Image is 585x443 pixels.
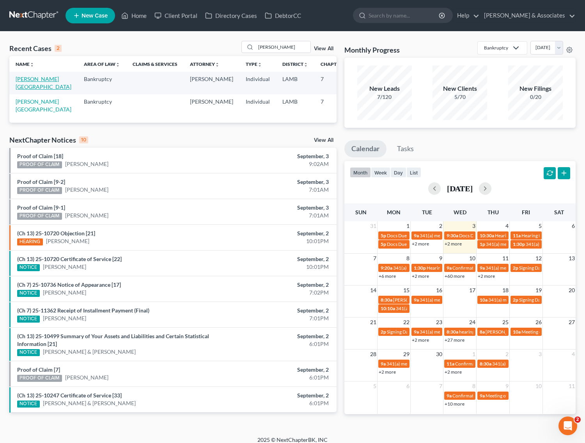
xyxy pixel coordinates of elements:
span: 26 [535,318,542,327]
span: 2p [381,329,386,335]
span: 8a [480,329,485,335]
span: Sun [355,209,367,215]
span: 341(a) meeting for [PERSON_NAME] [486,265,561,271]
i: unfold_more [30,62,34,67]
span: Confirmation hearing for [PERSON_NAME] & [PERSON_NAME] [452,393,582,399]
div: September, 2 [230,255,329,263]
span: 341(a) meeting for [PERSON_NAME] [393,265,468,271]
div: 2 [55,45,62,52]
div: September, 2 [230,366,329,374]
a: View All [314,138,333,143]
span: Hearing for [PERSON_NAME] [427,265,487,271]
a: DebtorCC [261,9,305,23]
span: 341(a) meeting for [PERSON_NAME] [420,233,495,238]
div: September, 3 [230,178,329,186]
a: Calendar [344,140,386,157]
span: New Case [82,13,108,19]
input: Search by name... [369,8,440,23]
span: 9a [480,265,485,271]
a: (Ch 13) 25-10720 Certificate of Service [22] [17,256,122,262]
span: Docs Due for [PERSON_NAME] [387,241,451,247]
span: 11 [502,254,509,263]
div: NOTICE [17,316,40,323]
div: 7:01AM [230,212,329,219]
span: 9 [438,254,443,263]
a: [PERSON_NAME] [46,237,89,245]
span: 20 [568,286,576,295]
div: 7:01PM [230,314,329,322]
span: 5p [381,233,386,238]
span: 10:30a [480,233,494,238]
div: September, 3 [230,152,329,160]
span: 10a [513,329,521,335]
span: Sat [554,209,564,215]
a: Proof of Claim [9-1] [17,204,65,211]
div: September, 2 [230,281,329,289]
span: 8:30a [381,297,392,303]
th: Claims & Services [126,56,184,72]
h2: [DATE] [447,184,473,192]
a: Nameunfold_more [16,61,34,67]
span: Docs Due for [US_STATE][PERSON_NAME] [459,233,547,238]
span: Signing Date for [PERSON_NAME] and [PERSON_NAME] [387,329,503,335]
span: 9a [480,393,485,399]
a: +10 more [445,401,464,407]
div: September, 2 [230,229,329,237]
a: +2 more [445,241,462,247]
td: LAMB [276,72,314,94]
span: 9:30a [447,233,458,238]
span: 5 [372,381,377,391]
span: Wed [454,209,466,215]
i: unfold_more [303,62,308,67]
span: 23 [435,318,443,327]
a: Tasks [390,140,421,157]
div: 10 [79,136,88,143]
span: 1:30p [513,241,525,247]
a: Districtunfold_more [282,61,308,67]
span: 16 [435,286,443,295]
span: 341(a) meeting for [PERSON_NAME] & [PERSON_NAME] Northern-[PERSON_NAME] [396,305,571,311]
div: 6:01PM [230,374,329,381]
span: Meeting of Creditors for [PERSON_NAME] [486,393,572,399]
a: [PERSON_NAME][GEOGRAPHIC_DATA] [16,98,71,113]
i: unfold_more [115,62,120,67]
span: 13 [568,254,576,263]
span: 2p [513,297,518,303]
td: Bankruptcy [78,72,126,94]
button: day [390,167,406,178]
span: 10 [468,254,476,263]
td: 7 [314,72,353,94]
span: Confirmation hearing for [PERSON_NAME] [452,265,541,271]
div: HEARING [17,238,43,245]
div: NOTICE [17,349,40,356]
div: 7:02PM [230,289,329,297]
span: Thu [487,209,499,215]
span: 22 [402,318,410,327]
a: Area of Lawunfold_more [84,61,120,67]
span: 4 [505,221,509,231]
div: Recent Cases [9,44,62,53]
div: PROOF OF CLAIM [17,187,62,194]
a: +2 more [445,369,462,375]
span: Confirmation hearing for [PERSON_NAME] [455,361,544,367]
i: unfold_more [257,62,262,67]
span: 2p [513,265,518,271]
span: 9a [414,233,419,238]
a: [PERSON_NAME] [65,374,108,381]
span: 9a [447,393,452,399]
span: 7 [438,381,443,391]
a: Proof of Claim [7] [17,366,60,373]
span: 10 [535,381,542,391]
span: 341(a) meeting for [PERSON_NAME] [488,297,564,303]
span: 8 [406,254,410,263]
a: Typeunfold_more [246,61,262,67]
div: NOTICE [17,290,40,297]
td: [PERSON_NAME] [184,94,239,116]
span: hearing for [PERSON_NAME] [459,329,519,335]
span: [PERSON_NAME] - Criminal [486,329,543,335]
div: September, 2 [230,332,329,340]
span: 341(a) meeting for [PERSON_NAME] [386,361,462,367]
div: New Clients [433,84,487,93]
span: 6 [571,221,576,231]
span: 18 [502,286,509,295]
